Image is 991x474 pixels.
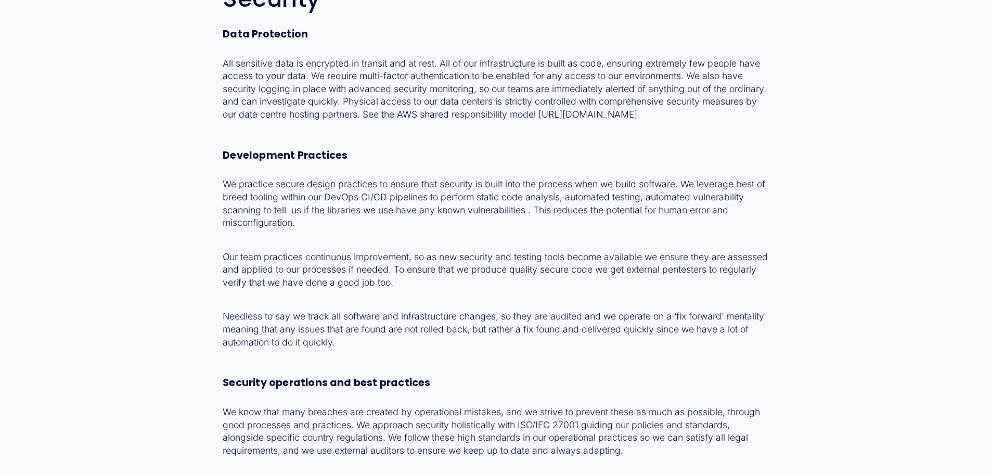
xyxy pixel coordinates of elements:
[223,57,768,121] p: All sensitive data is encrypted in transit and at rest. All of our infrastructure is built as cod...
[223,27,308,41] strong: Data Protection
[223,178,768,229] p: We practice secure design practices to ensure that security is built into the process when we bui...
[223,298,768,349] p: Needless to say we track all software and infrastructure changes, so they are audited and we oper...
[223,238,768,289] p: Our team practices continuous improvement, so as new security and testing tools become available ...
[223,376,430,390] strong: Security operations and best practices
[223,148,348,162] strong: Development Practices
[223,406,768,457] p: We know that many breaches are created by operational mistakes, and we strive to prevent these as...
